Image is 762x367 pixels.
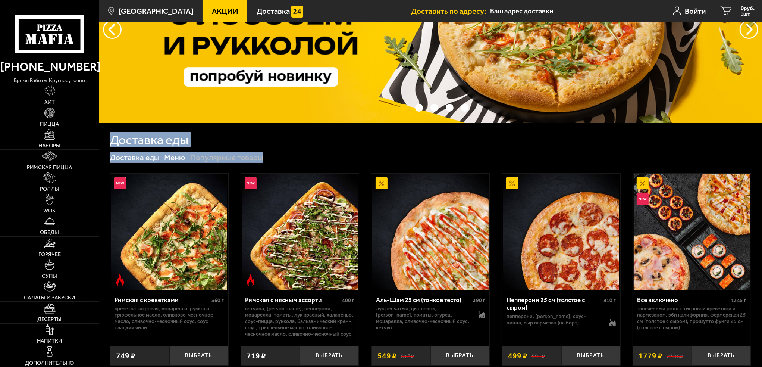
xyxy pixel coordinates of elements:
[411,7,490,15] span: Доставить по адресу:
[245,274,257,286] img: Острое блюдо
[741,12,755,17] span: 0 шт.
[116,352,135,360] span: 749 ₽
[637,193,649,205] img: Новинка
[242,174,358,290] img: Римская с мясным ассорти
[740,20,758,39] button: предыдущий
[639,352,663,360] span: 1779 ₽
[741,6,755,11] span: 0 руб.
[376,305,471,331] p: лук репчатый, цыпленок, [PERSON_NAME], томаты, огурец, моцарелла, сливочно-чесночный соус, кетчуп.
[247,352,266,360] span: 719 ₽
[300,346,359,366] button: Выбрать
[507,313,601,326] p: пепперони, [PERSON_NAME], соус-пицца, сыр пармезан (на борт).
[430,346,489,366] button: Выбрать
[245,177,257,189] img: Новинка
[430,104,438,111] button: точки переключения
[633,174,751,290] a: АкционныйНовинкаВсё включено
[114,274,126,286] img: Острое блюдо
[502,174,620,290] a: АкционныйПепперони 25 см (толстое с сыром)
[37,338,62,344] span: Напитки
[372,174,489,290] img: Аль-Шам 25 см (тонкое тесто)
[37,317,62,322] span: Десерты
[245,305,354,337] p: ветчина, [PERSON_NAME], пепперони, моцарелла, томаты, лук красный, халапеньо, соус-пицца, руккола...
[400,104,408,111] button: точки переключения
[507,296,602,311] div: Пепперони 25 см (толстое с сыром)
[38,252,61,257] span: Горячее
[115,296,210,304] div: Римская с креветками
[110,134,188,146] h1: Доставка еды
[164,153,189,162] a: Меню-
[461,104,468,111] button: точки переключения
[245,296,340,304] div: Римская с мясным ассорти
[561,346,620,366] button: Выбрать
[503,174,620,290] img: Пепперони 25 см (толстое с сыром)
[634,174,750,290] img: Всё включено
[40,186,59,192] span: Роллы
[27,165,72,170] span: Римская пицца
[342,297,354,304] span: 400 г
[119,7,194,15] span: [GEOGRAPHIC_DATA]
[38,143,60,149] span: Наборы
[667,352,683,360] s: 2306 ₽
[731,297,746,304] span: 1345 г
[241,174,359,290] a: НовинкаОстрое блюдоРимская с мясным ассорти
[637,177,649,189] img: Акционный
[506,177,518,189] img: Акционный
[44,99,55,105] span: Хит
[685,7,706,15] span: Войти
[169,346,228,366] button: Выбрать
[401,352,414,360] s: 618 ₽
[371,174,489,290] a: АкционныйАль-Шам 25 см (тонкое тесто)
[531,352,545,360] s: 591 ₽
[190,152,263,163] div: Популярные товары
[43,208,56,214] span: WOK
[446,104,453,111] button: точки переключения
[25,360,74,366] span: Дополнительно
[291,6,303,18] img: 15daf4d41897b9f0e9f617042186c801.svg
[24,295,75,301] span: Салаты и закуски
[211,297,224,304] span: 360 г
[603,297,616,304] span: 410 г
[376,177,388,189] img: Акционный
[508,352,527,360] span: 499 ₽
[114,177,126,189] img: Новинка
[637,305,746,331] p: Запечённый ролл с тигровой креветкой и пармезаном, Эби Калифорния, Фермерская 25 см (толстое с сы...
[111,174,228,290] img: Римская с креветками
[103,20,122,39] button: следующий
[40,230,59,235] span: Обеды
[212,7,238,15] span: Акции
[115,305,224,331] p: креветка тигровая, моцарелла, руккола, трюфельное масло, оливково-чесночное масло, сливочно-чесно...
[110,174,228,290] a: НовинкаОстрое блюдоРимская с креветками
[415,104,423,111] button: точки переключения
[637,296,729,304] div: Всё включено
[110,153,163,162] a: Доставка еды-
[376,296,471,304] div: Аль-Шам 25 см (тонкое тесто)
[40,121,59,127] span: Пицца
[490,4,643,18] input: Ваш адрес доставки
[42,273,57,279] span: Супы
[377,352,397,360] span: 549 ₽
[257,7,290,15] span: Доставка
[692,346,751,366] button: Выбрать
[473,297,485,304] span: 390 г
